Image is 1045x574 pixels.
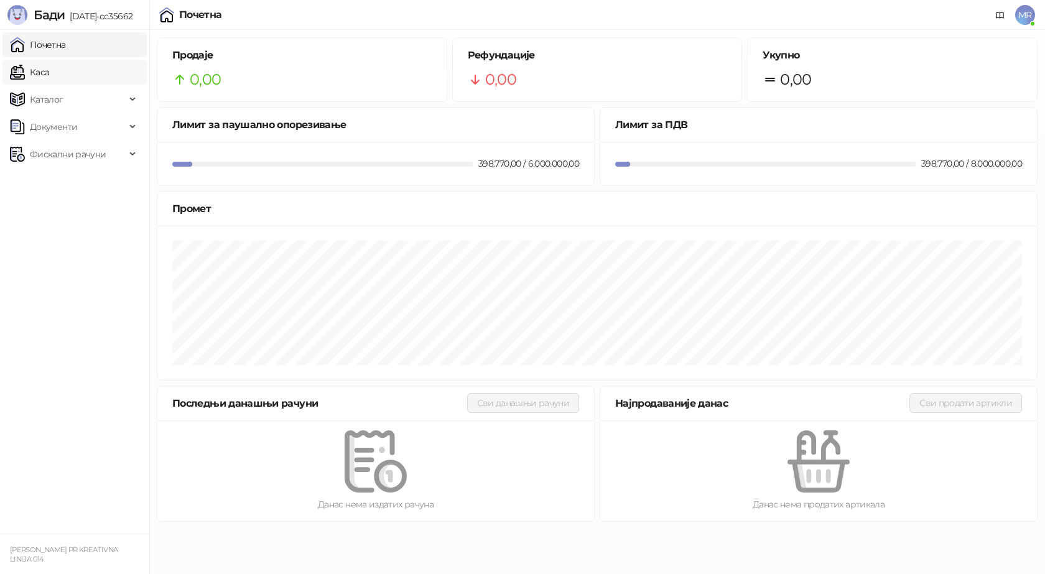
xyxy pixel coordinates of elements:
span: Фискални рачуни [30,142,106,167]
a: Документација [990,5,1010,25]
span: [DATE]-cc35662 [65,11,132,22]
span: Бади [34,7,65,22]
div: Најпродаваније данас [615,396,909,411]
a: Почетна [10,32,66,57]
img: Logo [7,5,27,25]
a: Каса [10,60,49,85]
span: 0,00 [780,68,811,91]
div: 398.770,00 / 6.000.000,00 [476,157,582,170]
button: Сви продати артикли [909,393,1022,413]
div: Последњи данашњи рачуни [172,396,467,411]
span: Каталог [30,87,63,112]
h5: Продаје [172,48,432,63]
div: Данас нема издатих рачуна [177,498,574,511]
small: [PERSON_NAME] PR KREATIVNA LINIJA 014 [10,545,118,563]
span: MR [1015,5,1035,25]
span: Документи [30,114,77,139]
div: Лимит за ПДВ [615,117,1022,132]
span: 0,00 [485,68,516,91]
div: Почетна [179,10,222,20]
h5: Укупно [763,48,1022,63]
span: 0,00 [190,68,221,91]
div: 398.770,00 / 8.000.000,00 [919,157,1024,170]
div: Лимит за паушално опорезивање [172,117,579,132]
h5: Рефундације [468,48,727,63]
button: Сви данашњи рачуни [467,393,579,413]
div: Данас нема продатих артикала [620,498,1017,511]
div: Промет [172,201,1022,216]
